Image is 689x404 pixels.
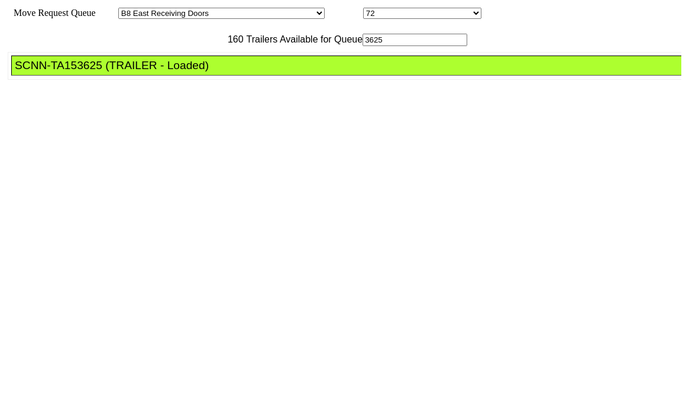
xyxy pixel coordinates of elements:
span: Move Request Queue [8,8,96,18]
span: Area [98,8,116,18]
input: Filter Available Trailers [363,34,467,46]
span: Trailers Available for Queue [244,34,363,44]
div: SCNN-TA153625 (TRAILER - Loaded) [15,59,688,72]
span: Location [327,8,361,18]
span: 160 [222,34,244,44]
